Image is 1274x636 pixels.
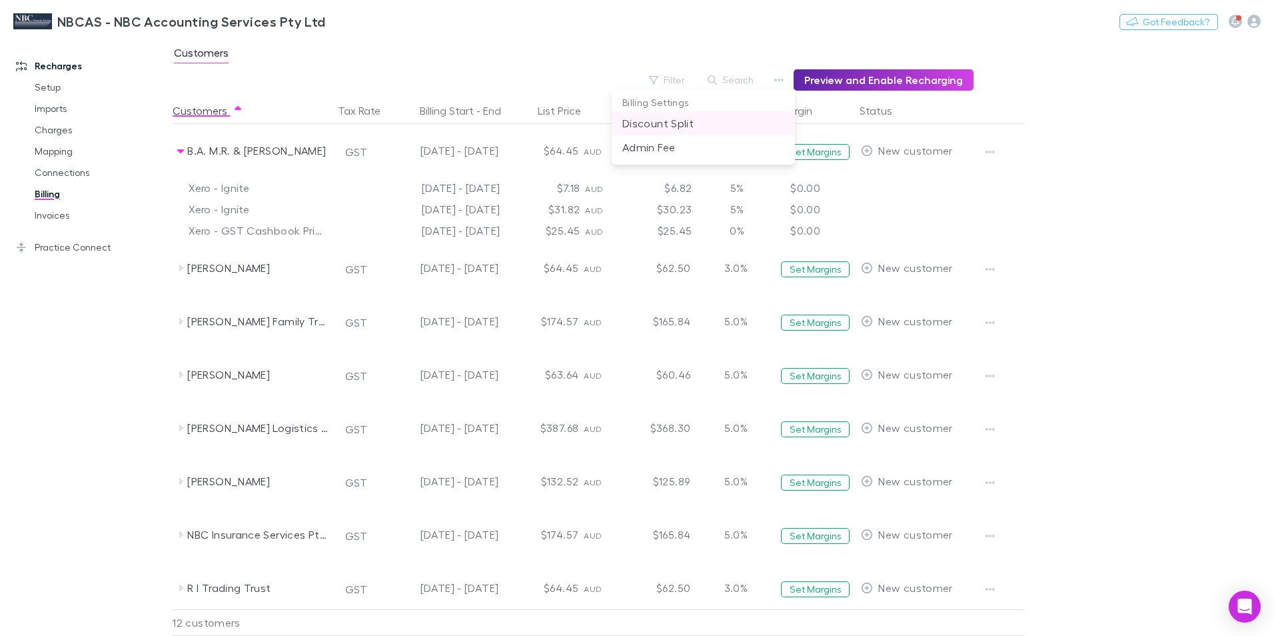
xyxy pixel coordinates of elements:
[612,135,795,159] li: Admin Fee
[622,139,784,155] p: Admin Fee
[1229,591,1261,623] div: Open Intercom Messenger
[612,95,795,111] p: Billing Settings
[622,115,784,131] p: Discount Split
[612,111,795,135] li: Discount Split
